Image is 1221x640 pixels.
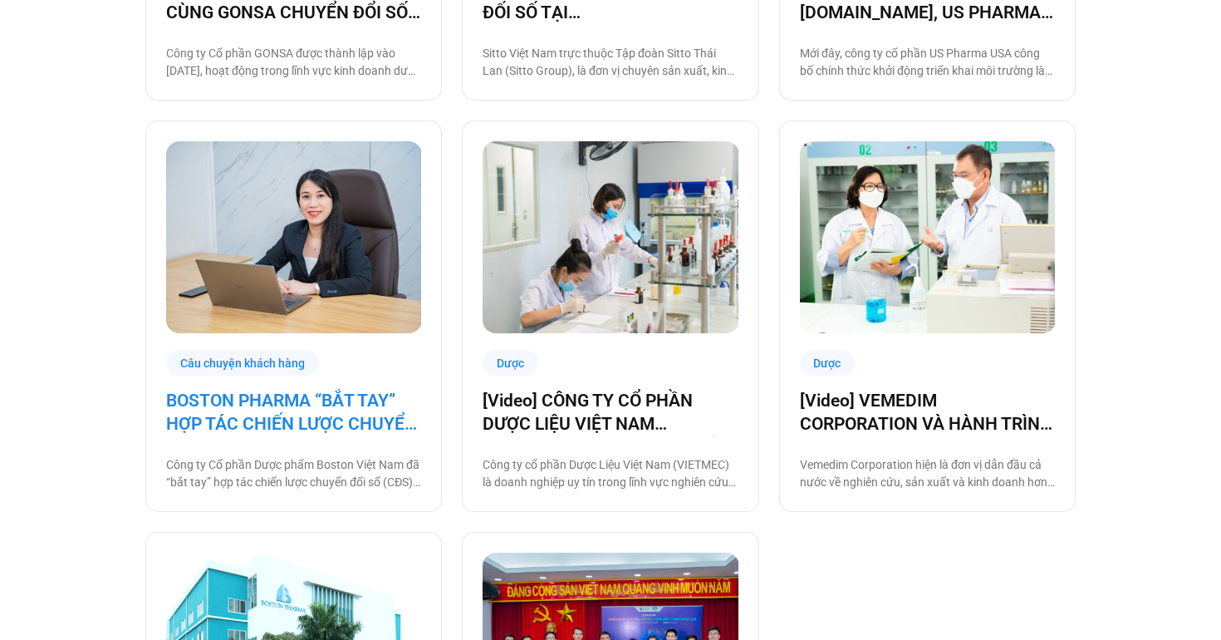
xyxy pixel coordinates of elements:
[800,141,1056,333] img: vemedim-chuyen-doi-so-base.vn
[800,141,1055,333] a: vemedim-chuyen-doi-so-base.vn
[483,141,738,333] img: Vietmec-chuyen-doi-so-base.vn
[166,141,421,333] a: boston pharma chuyển đổi số cùng base
[483,141,738,333] a: Vietmec-chuyen-doi-so-base.vn
[800,45,1055,80] p: Mới đây, công ty cổ phần US Pharma USA công bố chính thức khởi động triển khai môi trường làm việ...
[800,456,1055,491] p: Vemedim Corporation hiện là đơn vị dẫn đầu cả nước về nghiên cứu, sản xuất và kinh doanh hơn 1000...
[800,350,856,376] div: Dược
[483,389,738,436] a: [Video] CÔNG TY CỔ PHẦN DƯỢC LIỆU VIỆT NAM (VIETMEC) TĂNG TỐC CHUYỂN ĐỔI SỐ CÙNG [DOMAIN_NAME]
[166,350,319,376] div: Câu chuyện khách hàng
[483,456,738,491] p: Công ty cổ phần Dược Liệu Việt Nam (VIETMEC) là doanh nghiệp uy tín trong lĩnh vực nghiên cứu và ...
[483,350,538,376] div: Dược
[800,389,1055,436] a: [Video] VEMEDIM CORPORATION VÀ HÀNH TRÌNH SỐ HÓA KHÔNG GIAN LÀM VIỆC TRÊN NỀN TẢNG [DOMAIN_NAME]
[483,45,738,80] p: Sitto Việt Nam trực thuộc Tập đoàn Sitto Thái Lan (Sitto Group), là đơn vị chuyên sản xuất, kinh ...
[166,389,421,436] a: BOSTON PHARMA “BẮT TAY” HỢP TÁC CHIẾN LƯỢC CHUYỂN ĐỔI SỐ CÙNG [DOMAIN_NAME]
[166,141,422,333] img: boston pharma chuyển đổi số cùng base
[166,45,421,80] p: Công ty Cổ phần GONSA được thành lập vào [DATE], hoạt động trong lĩnh vực kinh doanh dược phẩm, v...
[166,456,421,491] p: Công ty Cổ phần Dược phẩm Boston Việt Nam đã “bắt tay” hợp tác chiến lược chuyển đổi số (CĐS) cùn...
